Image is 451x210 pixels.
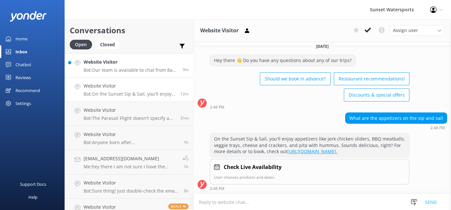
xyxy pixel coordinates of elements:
img: yonder-white-logo.png [10,11,47,22]
h4: Website Visitor [84,131,179,138]
h3: Website Visitor [200,26,239,35]
span: Oct 11 2025 01:51pm (UTC -05:00) America/Cancun [183,67,189,72]
div: Oct 11 2025 01:48pm (UTC -05:00) America/Cancun [210,105,409,109]
span: Oct 11 2025 12:21pm (UTC -05:00) America/Cancun [184,140,189,145]
div: Inbox [15,45,27,58]
a: [URL][DOMAIN_NAME]. [287,148,337,154]
strong: 2:48 PM [210,187,224,191]
div: Recommend [15,84,40,97]
div: Oct 11 2025 01:48pm (UTC -05:00) America/Cancun [345,125,447,130]
p: Bot: Our team is available to chat from 8am to 8pm, so they'll be with you shortly! If you prefer... [84,67,178,73]
a: [EMAIL_ADDRESS][DOMAIN_NAME]Me:hey there I am not sure I have the correct answer but the office w... [65,150,193,174]
p: Bot: On the Sunset Sip & Sail, you'll enjoy appetizers like jerk chicken sliders, BBQ meatballs, ... [84,91,176,97]
span: Oct 11 2025 11:07am (UTC -05:00) America/Cancun [184,188,189,194]
div: Hey there 👋 Do you have any questions about any of our trips? [210,55,355,66]
div: Settings [15,97,31,110]
div: Reviews [15,71,31,84]
span: Reply [168,204,189,209]
div: Support Docs [20,178,46,191]
button: Discounts & special offers [344,89,409,101]
p: Bot: Anyone born after [DEMOGRAPHIC_DATA], must take the [US_STATE] Boater Safety Test to operate... [84,140,179,145]
strong: 2:48 PM [210,105,224,109]
div: What are the appetizers on the sip and sail [345,113,447,124]
span: Assign user [393,27,418,34]
a: Website VisitorBot:On the Sunset Sip & Sail, you'll enjoy appetizers like jerk chicken sliders, B... [65,78,193,102]
a: Website VisitorBot:Sure thing! Just double-check the email you used for your reservation. If you ... [65,174,193,199]
p: Bot: The Parasail Flight doesn't specify a minimum weight requirement for kids, but the combined ... [84,115,176,121]
a: Website VisitorBot:The Parasail Flight doesn't specify a minimum weight requirement for kids, but... [65,102,193,126]
div: Oct 11 2025 01:48pm (UTC -05:00) America/Cancun [210,186,409,191]
h4: Website Visitor [84,107,176,114]
div: Closed [95,40,120,49]
p: Me: hey there I am not sure I have the correct answer but the office will! [PHONE_NUMBER] [84,164,178,170]
a: Website VisitorBot:Anyone born after [DEMOGRAPHIC_DATA], must take the [US_STATE] Boater Safety T... [65,126,193,150]
h4: Check Live Availability [224,163,282,172]
button: Restaurant recommendations! [334,72,409,85]
div: On the Sunset Sip & Sail, you'll enjoy appetizers like jerk chicken sliders, BBQ meatballs, veggi... [210,133,409,157]
p: Bot: Sure thing! Just double-check the email you used for your reservation. If you still can't fi... [84,188,179,194]
a: Open [70,41,95,48]
span: [DATE] [312,44,333,49]
div: Chatbot [15,58,31,71]
p: User chooses products and dates. [214,174,405,180]
h4: [EMAIL_ADDRESS][DOMAIN_NAME] [84,155,178,162]
h4: Website Visitor [84,179,179,186]
span: Oct 11 2025 01:48pm (UTC -05:00) America/Cancun [180,91,189,97]
a: Website VisitorBot:Our team is available to chat from 8am to 8pm, so they'll be with you shortly!... [65,53,193,78]
strong: 2:48 PM [430,126,445,130]
div: Help [28,191,37,204]
span: Oct 11 2025 12:13pm (UTC -05:00) America/Cancun [184,164,189,169]
h2: Conversations [70,24,189,37]
a: Closed [95,41,123,48]
h4: Website Visitor [84,82,176,89]
div: Home [15,32,27,45]
div: Open [70,40,92,49]
span: Oct 11 2025 01:29pm (UTC -05:00) America/Cancun [180,115,189,121]
h4: Website Visitor [84,58,178,66]
button: Should we book in advance? [260,72,331,85]
div: Assign User [390,25,445,36]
